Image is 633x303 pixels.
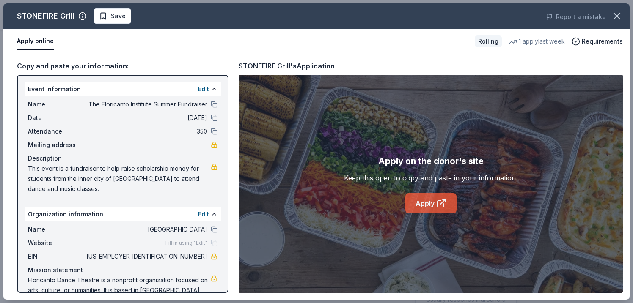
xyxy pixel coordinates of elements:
[17,33,54,50] button: Apply online
[405,193,457,213] a: Apply
[25,82,221,96] div: Event information
[25,207,221,221] div: Organization information
[198,84,209,94] button: Edit
[546,12,606,22] button: Report a mistake
[94,8,131,24] button: Save
[28,113,85,123] span: Date
[28,153,217,164] div: Description
[85,224,207,235] span: [GEOGRAPHIC_DATA]
[28,251,85,262] span: EIN
[582,36,623,46] span: Requirements
[509,36,565,46] div: 1 apply last week
[572,36,623,46] button: Requirements
[28,164,211,194] span: This event is a fundraiser to help raise scholarship money for students from the inner city of [G...
[28,99,85,109] span: Name
[111,11,126,21] span: Save
[344,173,517,183] div: Keep this open to copy and paste in your information.
[378,154,484,168] div: Apply on the donor's site
[85,126,207,136] span: 350
[198,209,209,219] button: Edit
[475,35,502,47] div: Rolling
[165,240,207,246] span: Fill in using "Edit"
[28,238,85,248] span: Website
[17,9,75,23] div: STONEFIRE Grill
[85,99,207,109] span: The Floricanto Institute Summer Fundraiser
[28,265,217,275] div: Mission statement
[85,113,207,123] span: [DATE]
[17,60,228,71] div: Copy and paste your information:
[28,126,85,136] span: Attendance
[85,251,207,262] span: [US_EMPLOYER_IDENTIFICATION_NUMBER]
[239,60,335,71] div: STONEFIRE Grill's Application
[28,224,85,235] span: Name
[28,140,85,150] span: Mailing address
